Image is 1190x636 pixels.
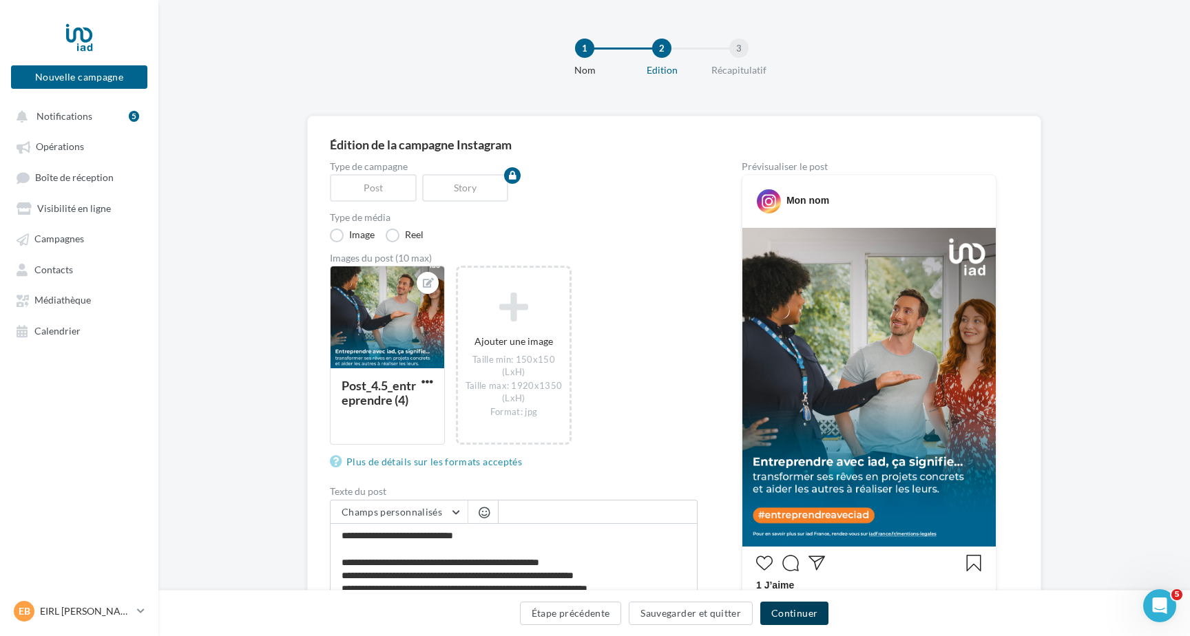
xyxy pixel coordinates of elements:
[330,454,528,470] a: Plus de détails sur les formats acceptés
[330,213,698,222] label: Type de média
[629,602,753,625] button: Sauvegarder et quitter
[19,604,30,618] span: EB
[386,229,424,242] label: Reel
[782,555,799,571] svg: Commenter
[652,39,671,58] div: 2
[8,134,150,158] a: Opérations
[756,555,773,571] svg: J’aime
[36,141,84,153] span: Opérations
[575,39,594,58] div: 1
[760,602,828,625] button: Continuer
[8,195,150,220] a: Visibilité en ligne
[34,325,81,337] span: Calendrier
[8,165,150,190] a: Boîte de réception
[520,602,622,625] button: Étape précédente
[35,171,114,183] span: Boîte de réception
[331,500,468,524] button: Champs personnalisés
[34,233,84,245] span: Campagnes
[34,295,91,306] span: Médiathèque
[8,103,145,128] button: Notifications 5
[330,138,1019,151] div: Édition de la campagne Instagram
[37,202,111,214] span: Visibilité en ligne
[330,162,698,171] label: Type de campagne
[695,63,783,77] div: Récapitulatif
[1143,589,1176,622] iframe: Intercom live chat
[8,287,150,312] a: Médiathèque
[342,506,442,518] span: Champs personnalisés
[129,111,139,122] div: 5
[330,229,375,242] label: Image
[808,555,825,571] svg: Partager la publication
[1171,589,1182,600] span: 5
[8,226,150,251] a: Campagnes
[342,378,416,407] div: Post_4.5_entreprendre (4)
[40,604,132,618] p: EIRL [PERSON_NAME]
[756,578,982,595] div: 1 J’aime
[786,193,829,207] div: Mon nom
[11,598,147,624] a: EB EIRL [PERSON_NAME]
[729,39,749,58] div: 3
[330,253,698,263] div: Images du post (10 max)
[330,487,698,496] label: Texte du post
[11,65,147,89] button: Nouvelle campagne
[742,162,996,171] div: Prévisualiser le post
[618,63,706,77] div: Edition
[34,264,73,275] span: Contacts
[8,318,150,343] a: Calendrier
[36,110,92,122] span: Notifications
[8,257,150,282] a: Contacts
[965,555,982,571] svg: Enregistrer
[541,63,629,77] div: Nom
